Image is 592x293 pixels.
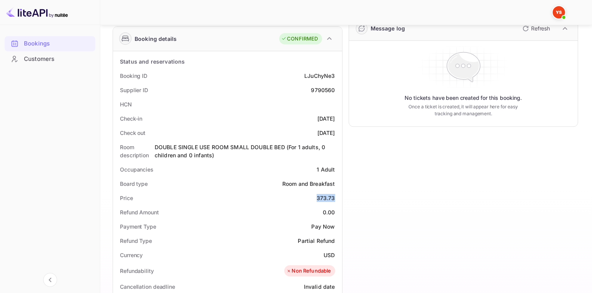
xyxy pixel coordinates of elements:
img: Yandex Support [553,6,565,19]
div: Room and Breakfast [282,180,335,188]
div: Check-in [120,115,142,123]
div: Occupancies [120,165,153,173]
img: LiteAPI logo [6,6,68,19]
div: Refund Type [120,237,152,245]
div: Booking details [135,35,177,43]
button: Refresh [518,22,553,35]
div: Currency [120,251,143,259]
div: USD [324,251,335,259]
div: Check out [120,129,145,137]
div: Invalid date [304,283,335,291]
div: Bookings [24,39,91,48]
div: [DATE] [317,115,335,123]
div: Booking ID [120,72,147,80]
div: LJuChyNe3 [304,72,335,80]
div: Refundability [120,267,154,275]
p: Refresh [531,24,550,32]
div: Refund Amount [120,208,159,216]
div: CONFIRMED [281,35,318,43]
div: 373.73 [317,194,335,202]
div: 0.00 [323,208,335,216]
div: Payment Type [120,222,156,231]
div: Pay Now [311,222,335,231]
a: Bookings [5,36,95,51]
p: Once a ticket is created, it will appear here for easy tracking and management. [402,103,525,117]
div: Non Refundable [286,267,331,275]
div: Cancellation deadline [120,283,175,291]
div: Board type [120,180,148,188]
div: Status and reservations [120,57,185,66]
div: DOUBLE SINGLE USE ROOM SMALL DOUBLE BED (For 1 adults, 0 children and 0 infants) [155,143,335,159]
div: Room description [120,143,155,159]
div: Price [120,194,133,202]
div: Supplier ID [120,86,148,94]
div: Customers [5,52,95,67]
div: [DATE] [317,129,335,137]
div: 1 Adult [317,165,335,173]
div: Message log [371,24,405,32]
div: 9790560 [311,86,335,94]
p: No tickets have been created for this booking. [405,94,522,102]
div: HCN [120,100,132,108]
div: Partial Refund [298,237,335,245]
div: Customers [24,55,91,64]
button: Collapse navigation [43,273,57,287]
a: Customers [5,52,95,66]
